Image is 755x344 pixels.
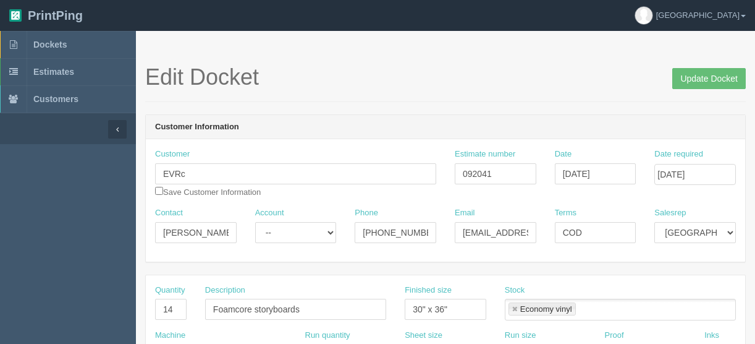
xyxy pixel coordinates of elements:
label: Stock [505,285,525,296]
label: Description [205,285,245,296]
label: Proof [604,330,623,342]
label: Date required [654,148,703,160]
label: Email [455,207,475,219]
div: Save Customer Information [155,148,436,198]
div: Economy vinyl [520,305,572,313]
input: Enter customer name [155,163,436,184]
span: Customers [33,94,78,104]
label: Sheet size [405,330,442,342]
label: Phone [355,207,378,219]
label: Terms [555,207,576,219]
h1: Edit Docket [145,65,746,90]
label: Finished size [405,285,452,296]
label: Inks [704,330,719,342]
span: Estimates [33,67,74,77]
label: Date [555,148,572,160]
header: Customer Information [146,115,745,140]
label: Quantity [155,285,185,296]
label: Machine [155,330,185,342]
label: Run quantity [305,330,350,342]
label: Run size [505,330,536,342]
label: Account [255,207,284,219]
input: Update Docket [672,68,746,89]
label: Estimate number [455,148,515,160]
label: Salesrep [654,207,686,219]
label: Contact [155,207,183,219]
img: logo-3e63b451c926e2ac314895c53de4908e5d424f24456219fb08d385ab2e579770.png [9,9,22,22]
img: avatar_default-7531ab5dedf162e01f1e0bb0964e6a185e93c5c22dfe317fb01d7f8cd2b1632c.jpg [635,7,652,24]
span: Dockets [33,40,67,49]
label: Customer [155,148,190,160]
